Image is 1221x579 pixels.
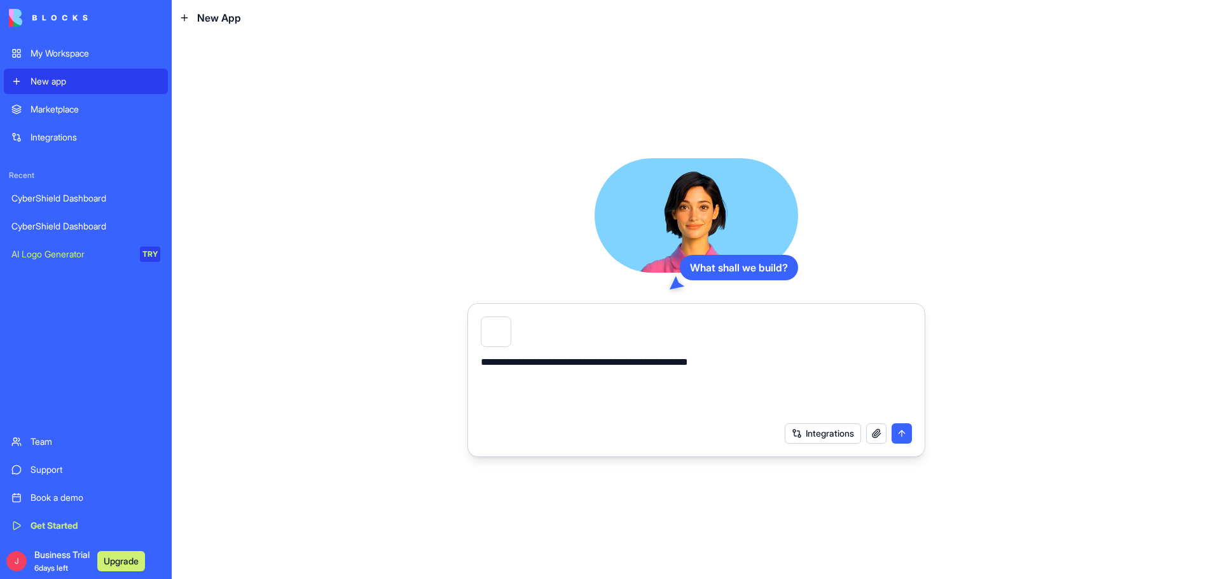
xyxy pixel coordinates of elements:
[10,111,209,208] div: You’ll get replies here and in your email:✉️[EMAIL_ADDRESS][DOMAIN_NAME]Our usual reply time🕒unde...
[4,242,168,267] a: AI Logo GeneratorTRY
[20,210,169,217] div: The Blocks Team • AI Agent • 19m ago
[199,5,223,29] button: Home
[97,551,145,571] button: Upgrade
[31,188,102,198] b: under 2 hours
[13,366,242,376] div: Waiting for a teammate
[20,144,121,167] b: [EMAIL_ADDRESS][DOMAIN_NAME]
[9,9,88,27] img: logo
[4,186,168,211] a: CyberShield Dashboard
[11,192,160,205] div: CyberShield Dashboard
[48,73,244,101] div: What happens when my trail runs out ?
[20,119,198,168] div: You’ll get replies here and in your email: ✉️
[36,7,57,27] img: Profile image for Michal
[34,563,68,573] span: 6 days left
[40,416,50,426] button: Emoji picker
[31,519,160,532] div: Get Started
[223,5,246,28] div: Close
[11,390,244,411] textarea: Message…
[10,73,244,111] div: jhough says…
[31,47,160,60] div: My Workspace
[81,416,91,426] button: Start recording
[60,416,71,426] button: Gif picker
[4,513,168,538] a: Get Started
[11,220,160,233] div: CyberShield Dashboard
[4,457,168,482] a: Support
[4,170,168,181] span: Recent
[4,429,168,454] a: Team
[31,491,160,504] div: Book a demo
[785,423,861,444] button: Integrations
[4,125,168,150] a: Integrations
[64,366,74,376] img: Profile image for Michal
[4,214,168,239] a: CyberShield Dashboard
[20,416,30,426] button: Upload attachment
[197,10,241,25] span: New App
[6,551,27,571] span: J
[72,7,92,27] img: Profile image for Tal
[8,5,32,29] button: go back
[31,131,160,144] div: Integrations
[10,111,244,236] div: The Blocks Team says…
[218,411,238,432] button: Send a message…
[140,247,160,262] div: TRY
[4,485,168,510] a: Book a demo
[4,69,168,94] a: New app
[11,248,131,261] div: AI Logo Generator
[31,435,160,448] div: Team
[20,175,198,200] div: Our usual reply time 🕒
[31,463,160,476] div: Support
[4,41,168,66] a: My Workspace
[680,255,798,280] div: What shall we build?
[97,6,130,16] h1: Blocks
[54,7,74,27] div: Profile image for Sharon
[59,81,234,93] div: What happens when my trail runs out ?
[4,97,168,122] a: Marketplace
[31,75,160,88] div: New app
[107,16,167,29] p: Within 2 hours
[34,548,90,574] span: Business Trial
[31,103,160,116] div: Marketplace
[79,366,89,376] img: Profile image for Tal
[71,366,81,376] div: Profile image for Sharon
